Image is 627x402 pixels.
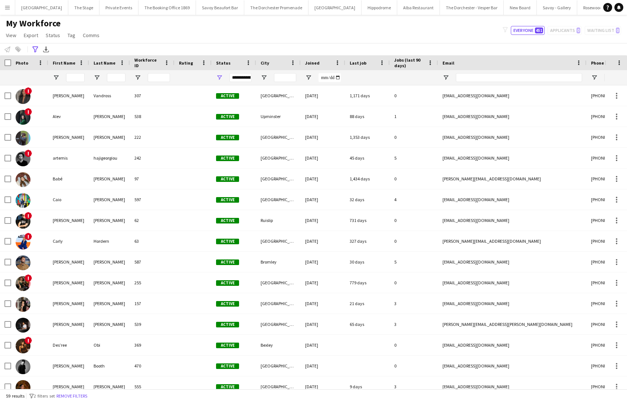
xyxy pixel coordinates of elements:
div: [EMAIL_ADDRESS][DOMAIN_NAME] [438,356,587,376]
div: [EMAIL_ADDRESS][DOMAIN_NAME] [438,127,587,147]
span: Workforce ID [134,57,161,68]
div: 1,353 days [345,127,390,147]
div: 1 [390,106,438,127]
div: 222 [130,127,174,147]
input: Workforce ID Filter Input [148,73,170,82]
span: Last Name [94,60,115,66]
div: Alev [48,106,89,127]
div: [GEOGRAPHIC_DATA] [256,314,301,334]
div: [PERSON_NAME] [48,356,89,376]
button: The Dorchester Promenade [244,0,308,15]
div: [PERSON_NAME] [89,376,130,397]
div: [PERSON_NAME] [48,293,89,314]
button: Open Filter Menu [94,74,100,81]
div: 5 [390,252,438,272]
button: Everyone451 [511,26,545,35]
div: 0 [390,169,438,189]
span: ! [25,150,32,157]
div: [GEOGRAPHIC_DATA] [256,127,301,147]
div: [EMAIL_ADDRESS][DOMAIN_NAME] [438,148,587,168]
a: View [3,30,19,40]
div: [PERSON_NAME] [89,210,130,231]
div: 0 [390,356,438,376]
div: [EMAIL_ADDRESS][DOMAIN_NAME] [438,252,587,272]
span: Active [216,218,239,223]
a: Comms [80,30,102,40]
div: [DATE] [301,148,345,168]
img: Des’ree Obi [16,339,30,353]
button: [GEOGRAPHIC_DATA] [308,0,362,15]
div: 0 [390,335,438,355]
div: [PERSON_NAME] [89,272,130,293]
img: Daisybelle Ferreira [16,297,30,312]
img: Ella Cassar [16,380,30,395]
div: [DATE] [301,293,345,314]
span: Comms [83,32,99,39]
span: ! [25,337,32,344]
div: [DATE] [301,189,345,210]
span: Status [46,32,60,39]
div: 9 days [345,376,390,397]
div: [DATE] [301,169,345,189]
img: Amanda Vera Boscan [16,131,30,146]
div: [PERSON_NAME] [89,169,130,189]
button: Open Filter Menu [591,74,598,81]
div: Babé [48,169,89,189]
div: [GEOGRAPHIC_DATA] [256,293,301,314]
div: Upminster [256,106,301,127]
div: [PERSON_NAME][EMAIL_ADDRESS][PERSON_NAME][DOMAIN_NAME] [438,314,587,334]
a: Status [43,30,63,40]
div: [GEOGRAPHIC_DATA] [256,356,301,376]
div: [EMAIL_ADDRESS][DOMAIN_NAME] [438,189,587,210]
button: New Board [504,0,537,15]
div: [DATE] [301,314,345,334]
span: Export [24,32,38,39]
span: Email [443,60,454,66]
div: 21 days [345,293,390,314]
div: [GEOGRAPHIC_DATA] [256,376,301,397]
span: City [261,60,269,66]
div: 0 [390,127,438,147]
span: Active [216,259,239,265]
div: Bexley [256,335,301,355]
img: Dominic Booth [16,359,30,374]
div: [PERSON_NAME][EMAIL_ADDRESS][DOMAIN_NAME] [438,231,587,251]
div: [GEOGRAPHIC_DATA] [256,85,301,106]
img: Charlie Kelly [16,255,30,270]
span: ! [25,233,32,240]
span: Photo [16,60,28,66]
div: [GEOGRAPHIC_DATA] [256,231,301,251]
div: 539 [130,314,174,334]
div: [DATE] [301,335,345,355]
img: Aletha Vandross [16,89,30,104]
div: Carly [48,231,89,251]
div: 0 [390,85,438,106]
img: Carl Rushe [16,214,30,229]
div: [DATE] [301,127,345,147]
div: 470 [130,356,174,376]
div: 731 days [345,210,390,231]
div: 65 days [345,314,390,334]
div: 0 [390,231,438,251]
img: artemis hajigeorgiou [16,151,30,166]
span: Active [216,239,239,244]
img: Alev Omer [16,110,30,125]
div: [GEOGRAPHIC_DATA] [256,148,301,168]
div: 555 [130,376,174,397]
app-action-btn: Export XLSX [42,45,50,54]
div: [EMAIL_ADDRESS][DOMAIN_NAME] [438,335,587,355]
div: [PERSON_NAME] [89,252,130,272]
app-action-btn: Advanced filters [31,45,40,54]
div: 255 [130,272,174,293]
div: 32 days [345,189,390,210]
span: Active [216,280,239,286]
div: Caio [48,189,89,210]
div: [EMAIL_ADDRESS][DOMAIN_NAME] [438,272,587,293]
button: Hippodrome [362,0,397,15]
div: 327 days [345,231,390,251]
span: ! [25,274,32,282]
div: hajigeorgiou [89,148,130,168]
span: Active [216,156,239,161]
button: Private Events [99,0,138,15]
div: [DATE] [301,231,345,251]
